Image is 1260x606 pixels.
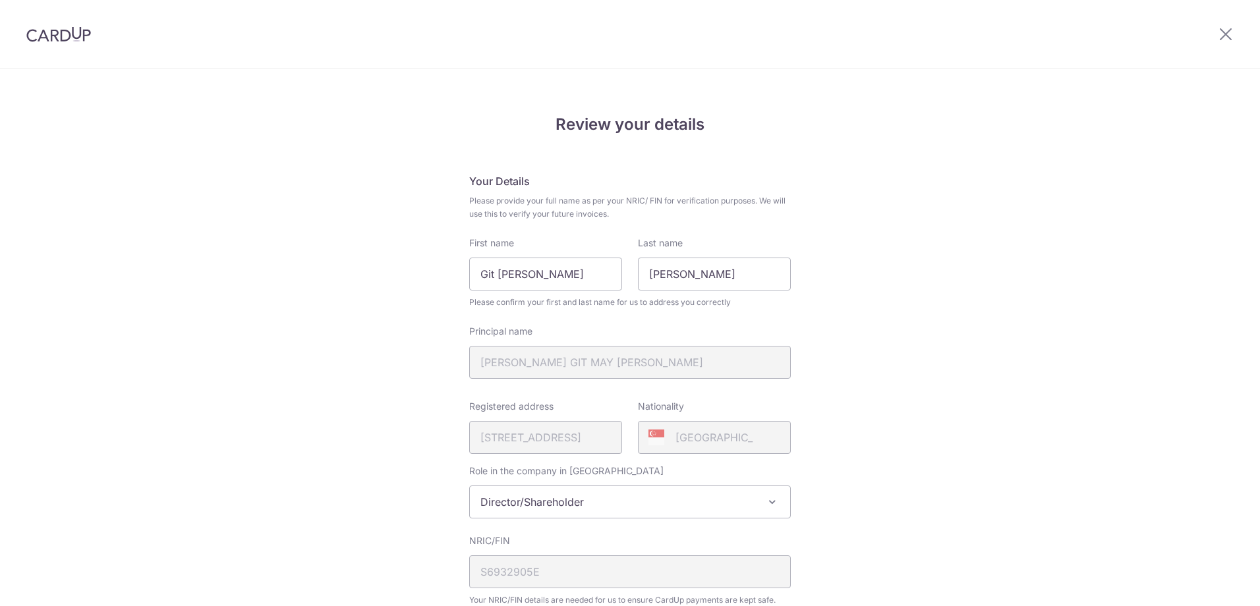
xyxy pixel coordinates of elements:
[469,485,791,518] span: Director/Shareholder
[469,173,791,189] h5: Your Details
[469,194,791,221] span: Please provide your full name as per your NRIC/ FIN for verification purposes. We will use this t...
[469,296,791,309] span: Please confirm your first and last name for us to address you correctly
[469,325,532,338] label: Principal name
[638,400,684,413] label: Nationality
[469,236,514,250] label: First name
[470,486,790,518] span: Director/Shareholder
[638,236,683,250] label: Last name
[469,113,791,136] h4: Review your details
[469,400,554,413] label: Registered address
[469,258,622,290] input: First Name
[638,258,791,290] input: Last name
[26,26,91,42] img: CardUp
[469,464,664,478] label: Role in the company in [GEOGRAPHIC_DATA]
[469,534,510,547] label: NRIC/FIN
